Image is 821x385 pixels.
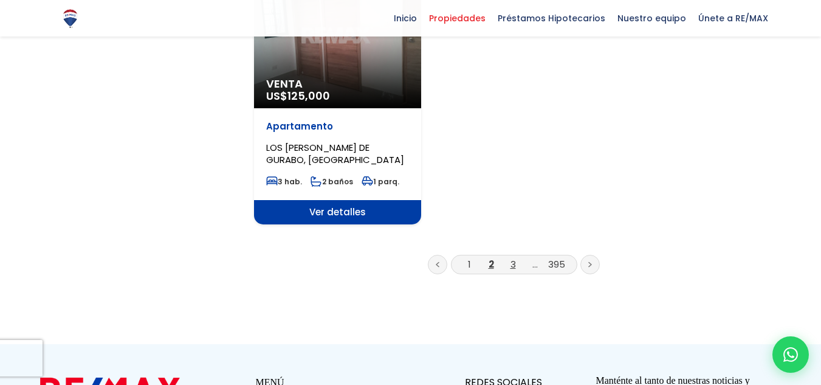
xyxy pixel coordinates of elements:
[510,258,516,271] a: 3
[287,88,330,103] span: 125,000
[362,176,399,187] span: 1 parq.
[266,88,330,103] span: US$
[266,141,404,166] span: LOS [PERSON_NAME] DE GURABO, [GEOGRAPHIC_DATA]
[492,9,611,27] span: Préstamos Hipotecarios
[423,9,492,27] span: Propiedades
[311,176,353,187] span: 2 baños
[611,9,692,27] span: Nuestro equipo
[489,258,494,271] a: 2
[692,9,774,27] span: Únete a RE/MAX
[60,8,81,29] img: Logo de REMAX
[388,9,423,27] span: Inicio
[532,258,538,271] a: ...
[266,78,409,90] span: Venta
[266,120,409,133] p: Apartamento
[266,176,302,187] span: 3 hab.
[548,258,565,271] a: 395
[254,200,421,224] span: Ver detalles
[468,258,471,271] a: 1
